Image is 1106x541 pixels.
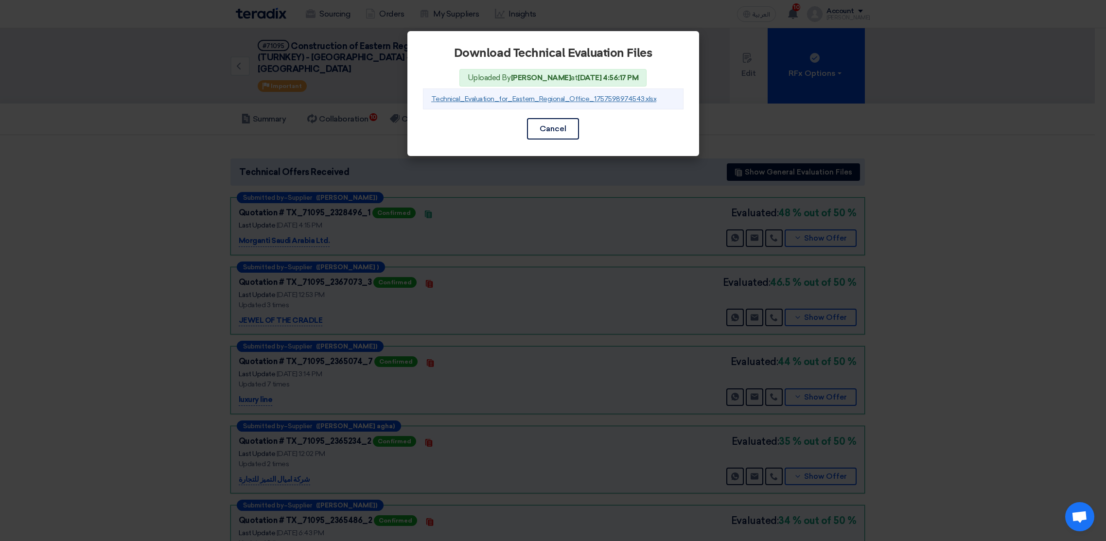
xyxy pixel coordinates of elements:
[527,118,579,140] button: Cancel
[1065,502,1094,531] div: Open chat
[578,73,638,82] b: [DATE] 4:56:17 PM
[511,73,571,82] b: [PERSON_NAME]
[423,47,684,60] h2: Download Technical Evaluation Files
[431,95,657,103] a: Technical_Evaluation_for_Eastern_Regional_Office_1757598974543.xlsx
[459,69,647,87] span: Uploaded By at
